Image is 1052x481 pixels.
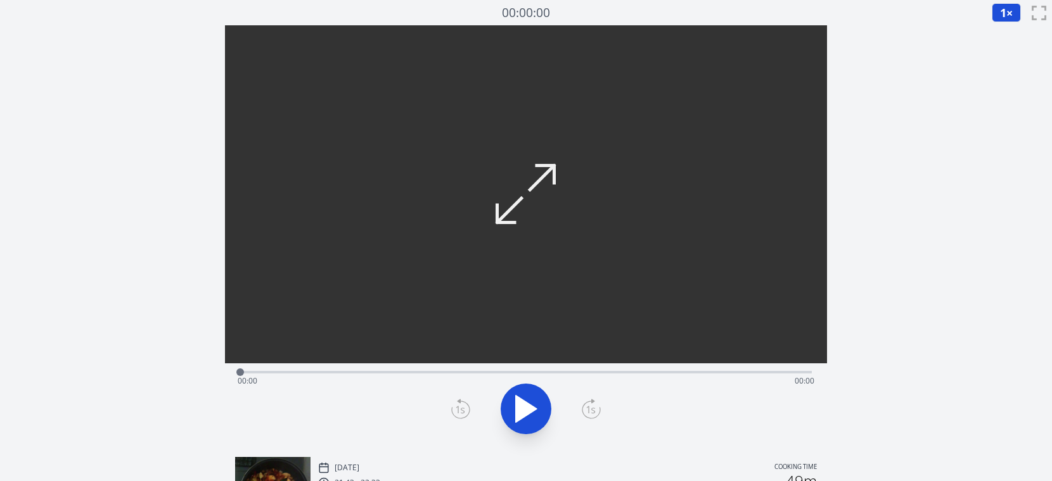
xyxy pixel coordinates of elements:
[795,375,814,386] span: 00:00
[992,3,1021,22] button: 1×
[502,4,550,22] a: 00:00:00
[1000,5,1006,20] span: 1
[335,463,359,473] p: [DATE]
[774,462,817,473] p: Cooking time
